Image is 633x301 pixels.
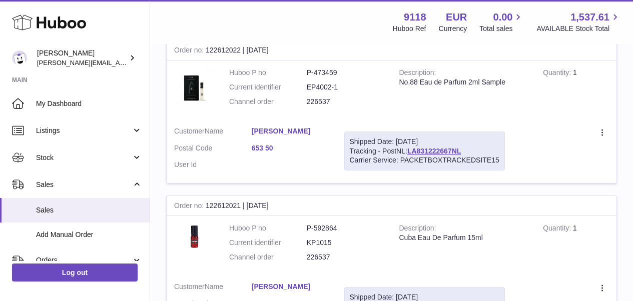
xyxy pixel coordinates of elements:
span: Sales [36,205,142,215]
img: Cuba-Col-spray-15ml.jpeg [174,223,214,250]
div: Carrier Service: PACKETBOXTRACKEDSITE15 [350,155,499,165]
span: Customer [174,282,205,290]
span: Orders [36,255,132,265]
td: 1 [535,216,616,274]
a: 653 50 [252,143,329,153]
dt: Huboo P no [229,223,307,233]
dt: Current identifier [229,238,307,247]
div: No.88 Eau de Parfum 2ml Sample [399,77,528,87]
strong: EUR [446,10,467,24]
dd: 226537 [307,252,384,262]
strong: Order no [174,46,206,56]
a: 0.00 Total sales [479,10,524,33]
a: [PERSON_NAME] [252,126,329,136]
dd: KP1015 [307,238,384,247]
span: [PERSON_NAME][EMAIL_ADDRESS][PERSON_NAME][DOMAIN_NAME] [37,58,254,66]
span: Add Manual Order [36,230,142,239]
span: My Dashboard [36,99,142,108]
div: Huboo Ref [393,24,426,33]
span: AVAILABLE Stock Total [536,24,621,33]
dt: Huboo P no [229,68,307,77]
span: Stock [36,153,132,162]
dd: EP4002-1 [307,82,384,92]
span: Total sales [479,24,524,33]
dt: Name [174,126,252,138]
dd: P-473459 [307,68,384,77]
dt: Postal Code [174,143,252,155]
span: 0.00 [493,10,513,24]
a: [PERSON_NAME] [252,282,329,291]
div: Cuba Eau De Parfum 15ml [399,233,528,242]
a: LA831222667NL [407,147,461,155]
strong: Quantity [543,224,573,234]
strong: Quantity [543,68,573,79]
dt: Name [174,282,252,294]
dt: Channel order [229,252,307,262]
div: [PERSON_NAME] [37,48,127,67]
div: 122612022 | [DATE] [167,40,616,60]
div: Shipped Date: [DATE] [350,137,499,146]
dt: Current identifier [229,82,307,92]
dd: 226537 [307,97,384,106]
td: 1 [535,60,616,119]
div: Currency [439,24,467,33]
strong: Order no [174,201,206,212]
img: No.88-sample-cut-out-scaled.jpg [174,68,214,108]
strong: 9118 [404,10,426,24]
span: Listings [36,126,132,135]
dt: User Id [174,160,252,169]
dd: P-592864 [307,223,384,233]
a: 1,537.61 AVAILABLE Stock Total [536,10,621,33]
strong: Description [399,68,436,79]
span: Customer [174,127,205,135]
div: 122612021 | [DATE] [167,196,616,216]
a: Log out [12,263,138,281]
img: freddie.sawkins@czechandspeake.com [12,50,27,65]
strong: Description [399,224,436,234]
span: Sales [36,180,132,189]
dt: Channel order [229,97,307,106]
span: 1,537.61 [570,10,609,24]
div: Tracking - PostNL: [344,131,505,171]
